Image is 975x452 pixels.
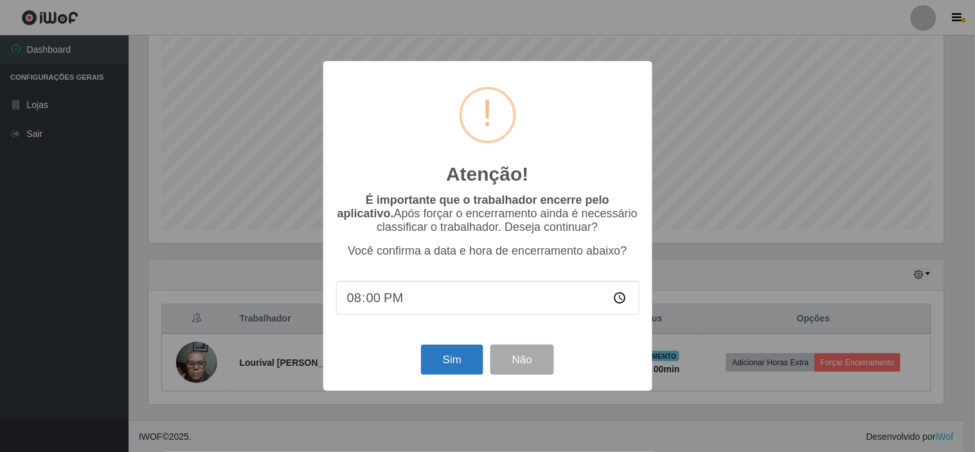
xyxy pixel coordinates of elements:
[446,163,528,186] h2: Atenção!
[337,194,609,220] b: É importante que o trabalhador encerre pelo aplicativo.
[490,345,554,375] button: Não
[421,345,483,375] button: Sim
[336,194,640,234] p: Após forçar o encerramento ainda é necessário classificar o trabalhador. Deseja continuar?
[336,244,640,258] p: Você confirma a data e hora de encerramento abaixo?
